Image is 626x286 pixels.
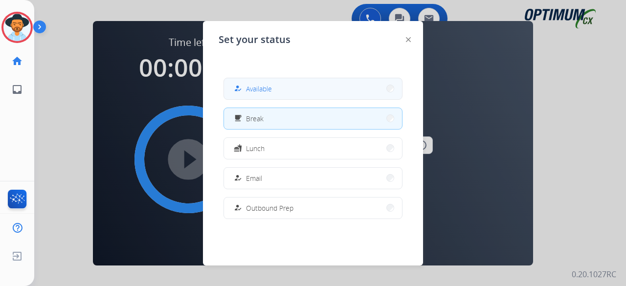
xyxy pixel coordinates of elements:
[246,143,265,154] span: Lunch
[224,168,402,189] button: Email
[219,33,291,46] span: Set your status
[246,113,264,124] span: Break
[234,204,242,212] mat-icon: how_to_reg
[224,108,402,129] button: Break
[224,78,402,99] button: Available
[246,173,262,183] span: Email
[224,138,402,159] button: Lunch
[234,174,242,182] mat-icon: how_to_reg
[234,85,242,93] mat-icon: how_to_reg
[572,268,616,280] p: 0.20.1027RC
[3,14,31,41] img: avatar
[11,55,23,67] mat-icon: home
[246,203,293,213] span: Outbound Prep
[224,198,402,219] button: Outbound Prep
[246,84,272,94] span: Available
[11,84,23,95] mat-icon: inbox
[234,144,242,153] mat-icon: fastfood
[234,114,242,123] mat-icon: free_breakfast
[406,37,411,42] img: close-button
